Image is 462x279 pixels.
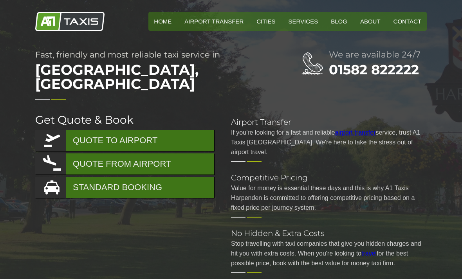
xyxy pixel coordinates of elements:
[231,128,427,157] p: If you're looking for a fast and reliable service, trust A1 Taxis [GEOGRAPHIC_DATA]. We're here t...
[231,118,427,126] h2: Airport Transfer
[251,12,281,31] a: Cities
[361,250,377,257] a: travel
[231,183,427,212] p: Value for money is essential these days and this is why A1 Taxis Harpenden is committed to offeri...
[231,229,427,237] h2: No Hidden & Extra Costs
[35,50,270,95] h1: Fast, friendly and most reliable taxi service in
[329,61,419,78] a: 01582 822222
[325,12,353,31] a: Blog
[35,59,270,95] span: [GEOGRAPHIC_DATA], [GEOGRAPHIC_DATA]
[35,153,214,175] a: QUOTE FROM AIRPORT
[148,12,177,31] a: HOME
[329,50,427,59] h2: We are available 24/7
[35,114,215,125] h2: Get Quote & Book
[283,12,324,31] a: Services
[335,129,375,136] a: airport transfer
[388,12,427,31] a: Contact
[231,239,427,268] p: Stop travelling with taxi companies that give you hidden charges and hit you with extra costs. Wh...
[35,130,214,151] a: QUOTE TO AIRPORT
[355,12,386,31] a: About
[35,177,214,198] a: STANDARD BOOKING
[35,12,105,31] img: A1 Taxis
[231,174,427,182] h2: Competitive Pricing
[179,12,249,31] a: Airport Transfer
